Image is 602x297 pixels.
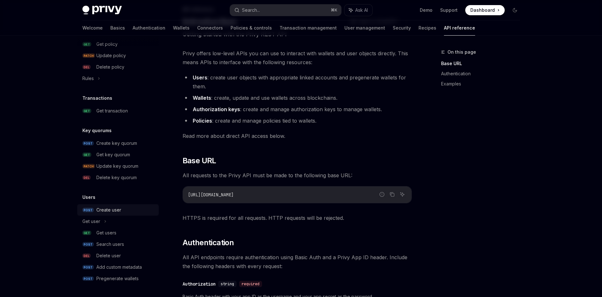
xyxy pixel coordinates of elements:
a: Base URL [441,58,525,69]
img: dark logo [82,6,122,15]
div: Add custom metadata [96,263,142,271]
li: : create and manage policies tied to wallets. [183,116,412,125]
div: Get user [82,218,100,225]
a: Transaction management [280,20,337,36]
span: DEL [82,65,91,70]
span: DEL [82,175,91,180]
span: POST [82,276,94,281]
strong: Users [193,74,207,81]
span: Authentication [183,238,234,248]
a: Authentication [133,20,165,36]
a: DELDelete key quorum [77,172,159,183]
span: HTTPS is required for all requests. HTTP requests will be rejected. [183,213,412,222]
div: Delete key quorum [96,174,137,181]
span: Read more about direct API access below. [183,132,412,140]
div: required [239,281,262,287]
a: Demo [420,7,432,13]
div: Create user [96,206,121,214]
span: PATCH [82,164,95,169]
a: GETGet key quorum [77,149,159,160]
span: Base URL [183,156,216,166]
span: GET [82,152,91,157]
button: Report incorrect code [378,190,386,199]
span: string [221,281,234,287]
strong: Authorization keys [193,106,240,112]
div: Update key quorum [96,162,138,170]
button: Toggle dark mode [510,5,520,15]
span: [URL][DOMAIN_NAME] [188,192,234,198]
li: : create and manage authorization keys to manage wallets. [183,105,412,114]
span: DEL [82,253,91,258]
a: GETGet transaction [77,105,159,117]
h5: Transactions [82,94,112,102]
strong: Policies [193,118,212,124]
a: Wallets [173,20,190,36]
span: POST [82,242,94,247]
a: Dashboard [465,5,505,15]
div: Authorization [183,281,216,287]
a: Examples [441,79,525,89]
a: POSTAdd custom metadata [77,261,159,273]
a: POSTPregenerate wallets [77,273,159,284]
span: All API endpoints require authentication using Basic Auth and a Privy App ID header. Include the ... [183,253,412,271]
a: Welcome [82,20,103,36]
h5: Users [82,193,95,201]
div: Get users [96,229,116,237]
span: POST [82,265,94,270]
a: POSTCreate key quorum [77,138,159,149]
h5: Key quorums [82,127,112,134]
a: GETGet users [77,227,159,239]
button: Ask AI [398,190,406,199]
button: Search...⌘K [230,4,341,16]
a: POSTSearch users [77,239,159,250]
div: Delete policy [96,63,124,71]
button: Copy the contents from the code block [388,190,396,199]
button: Ask AI [344,4,372,16]
a: Connectors [197,20,223,36]
div: Delete user [96,252,121,260]
div: Rules [82,75,94,82]
span: POST [82,208,94,213]
span: Privy offers low-level APIs you can use to interact with wallets and user objects directly. This ... [183,49,412,67]
div: Create key quorum [96,139,137,147]
span: Dashboard [470,7,495,13]
a: Policies & controls [231,20,272,36]
div: Search users [96,240,124,248]
li: : create, update and use wallets across blockchains. [183,93,412,102]
span: GET [82,231,91,235]
a: Security [393,20,411,36]
div: Get key quorum [96,151,130,159]
a: DELDelete policy [77,61,159,73]
div: Update policy [96,52,126,59]
div: Pregenerate wallets [96,275,139,282]
li: : create user objects with appropriate linked accounts and pregenerate wallets for them. [183,73,412,91]
a: API reference [444,20,475,36]
strong: Wallets [193,95,211,101]
span: On this page [447,48,476,56]
a: PATCHUpdate key quorum [77,160,159,172]
a: Recipes [419,20,436,36]
a: PATCHUpdate policy [77,50,159,61]
div: Get transaction [96,107,128,115]
a: Authentication [441,69,525,79]
span: PATCH [82,53,95,58]
a: Basics [110,20,125,36]
a: DELDelete user [77,250,159,261]
a: POSTCreate user [77,204,159,216]
span: GET [82,109,91,113]
span: POST [82,141,94,146]
div: Search... [242,6,260,14]
a: Support [440,7,458,13]
a: User management [344,20,385,36]
span: ⌘ K [331,8,337,13]
span: All requests to the Privy API must be made to the following base URL: [183,171,412,180]
span: Ask AI [355,7,368,13]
